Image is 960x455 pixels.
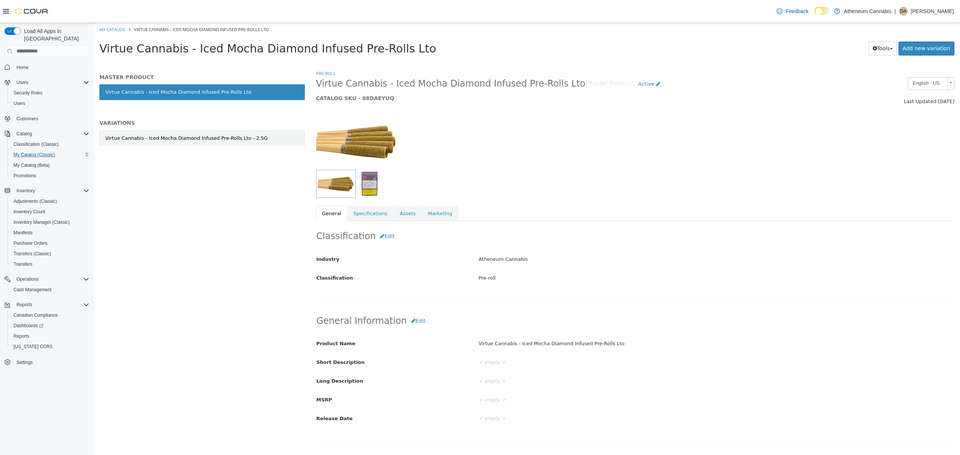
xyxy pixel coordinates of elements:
span: Home [13,63,89,72]
button: My Catalog (Beta) [7,160,92,171]
span: Purchase Orders [13,240,48,246]
div: < empty > [379,352,866,365]
div: < empty > [379,333,866,346]
span: Transfers (Classic) [10,249,89,258]
button: Edit [282,207,305,220]
span: Operations [13,275,89,284]
span: Reports [16,302,32,308]
span: Customers [13,114,89,123]
a: Transfers [10,260,35,269]
span: Users [16,79,28,85]
button: Promotions [7,171,92,181]
span: Adjustments (Classic) [13,198,57,204]
a: Dashboards [10,321,46,330]
span: Cash Management [13,287,51,293]
span: Inventory [16,188,35,194]
span: Transfers [13,261,32,267]
span: Inventory Manager (Classic) [10,218,89,227]
a: Inventory Count [10,207,48,216]
a: Manifests [10,228,36,237]
span: Classification (Classic) [10,140,89,149]
span: Purchase Orders [10,239,89,248]
a: Promotions [10,171,39,180]
span: Reports [13,333,29,339]
a: Dashboards [7,320,92,331]
input: Dark Mode [814,7,830,15]
a: Classification (Classic) [10,140,62,149]
span: Release Date [223,393,259,398]
div: < empty > [379,371,866,384]
span: Inventory Count [10,207,89,216]
span: English - US [814,55,850,66]
button: Users [1,77,92,88]
button: Inventory Count [7,207,92,217]
h5: CATALOG SKU - 88DAEYUQ [222,72,698,79]
button: Users [7,98,92,109]
span: Dashboards [13,323,43,329]
a: Home [13,63,31,72]
span: My Catalog (Beta) [13,162,50,168]
span: Customers [16,116,38,122]
small: [Master Product] [492,58,540,64]
a: My Catalog (Classic) [10,150,58,159]
a: Canadian Compliance [10,311,61,320]
span: Inventory [13,186,89,195]
a: Virtue Cannabis - Iced Mocha Diamond Infused Pre-Rolls Lto [6,61,211,77]
a: [US_STATE] CCRS [10,342,55,351]
p: [PERSON_NAME] [911,7,954,16]
a: Users [10,99,28,108]
span: Inventory Count [13,209,45,215]
span: Manifests [10,228,89,237]
img: 150 [222,91,304,147]
span: [DATE] [844,76,861,81]
button: Transfers (Classic) [7,248,92,259]
button: Operations [13,275,42,284]
a: Add new variation [805,19,861,33]
span: Catalog [13,129,89,138]
span: [US_STATE] CCRS [13,344,52,350]
button: Security Roles [7,88,92,98]
span: Catalog [16,131,32,137]
a: My Catalog (Beta) [10,161,53,170]
button: Customers [1,113,92,124]
button: Inventory Manager (Classic) [7,217,92,227]
button: Adjustments (Classic) [7,196,92,207]
nav: Complex example [4,59,89,387]
img: Cova [15,7,49,15]
a: Customers [13,114,41,123]
span: Home [16,64,28,70]
button: Cash Management [7,284,92,295]
span: Virtue Cannabis - Iced Mocha Diamond Infused Pre-Rolls Lto [40,4,175,9]
button: Operations [1,274,92,284]
span: Active [544,58,561,64]
h5: MASTER PRODUCT [6,51,211,58]
button: Inventory [13,186,38,195]
span: Short Description [223,337,271,342]
span: Operations [16,276,39,282]
div: Atheneum Cannabis [379,230,866,243]
span: MSRP [223,374,238,380]
button: Manifests [7,227,92,238]
span: Last Updated: [810,76,844,81]
button: My Catalog (Classic) [7,150,92,160]
span: Canadian Compliance [10,311,89,320]
span: My Catalog (Classic) [10,150,89,159]
a: Feedback [774,4,811,19]
span: Users [10,99,89,108]
span: Inventory Manager (Classic) [13,219,70,225]
h2: Manufacturer [223,432,861,446]
span: Security Roles [10,88,89,97]
div: Virtue Cannabis - Iced Mocha Diamond Infused Pre-Rolls Lto - 2.5G [12,112,174,119]
span: Industry [223,233,246,239]
span: Virtue Cannabis - Iced Mocha Diamond Infused Pre-Rolls Lto [222,55,492,67]
span: Settings [13,357,89,367]
span: Dashboards [10,321,89,330]
h2: General Information [223,291,861,305]
a: My Catalog [6,4,31,9]
button: Reports [1,299,92,310]
div: < empty > [379,389,866,403]
div: Destiny Ashdown [899,7,908,16]
span: Transfers (Classic) [13,251,51,257]
span: Long Description [223,355,269,361]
